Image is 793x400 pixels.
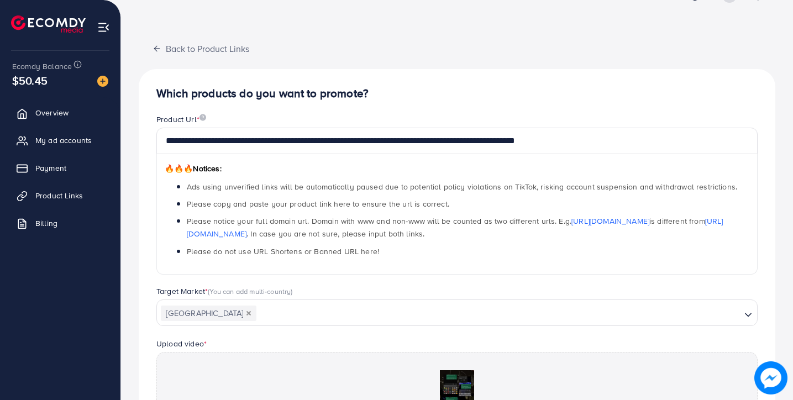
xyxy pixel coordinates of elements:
span: (You can add multi-country) [208,286,292,296]
div: Search for option [156,299,758,326]
img: logo [11,15,86,33]
a: Overview [8,102,112,124]
label: Target Market [156,286,293,297]
button: Deselect Pakistan [246,310,251,316]
img: menu [97,21,110,34]
span: Ads using unverified links will be automatically paused due to potential policy violations on Tik... [187,181,737,192]
span: Product Links [35,190,83,201]
img: image [754,361,787,394]
span: Overview [35,107,69,118]
a: Product Links [8,185,112,207]
input: Search for option [258,305,740,322]
a: [URL][DOMAIN_NAME] [571,215,649,227]
span: Ecomdy Balance [12,61,72,72]
span: 🔥🔥🔥 [165,163,193,174]
img: image [97,76,108,87]
a: Payment [8,157,112,179]
a: My ad accounts [8,129,112,151]
a: Billing [8,212,112,234]
span: Payment [35,162,66,173]
label: Product Url [156,114,206,125]
label: Upload video [156,338,207,349]
span: Notices: [165,163,222,174]
span: $50.45 [12,72,48,88]
span: [GEOGRAPHIC_DATA] [161,306,256,321]
span: My ad accounts [35,135,92,146]
span: Billing [35,218,57,229]
button: Back to Product Links [139,36,263,60]
h4: Which products do you want to promote? [156,87,758,101]
span: Please do not use URL Shortens or Banned URL here! [187,246,379,257]
img: image [199,114,206,121]
span: Please copy and paste your product link here to ensure the url is correct. [187,198,449,209]
span: Please notice your full domain url. Domain with www and non-www will be counted as two different ... [187,215,723,239]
